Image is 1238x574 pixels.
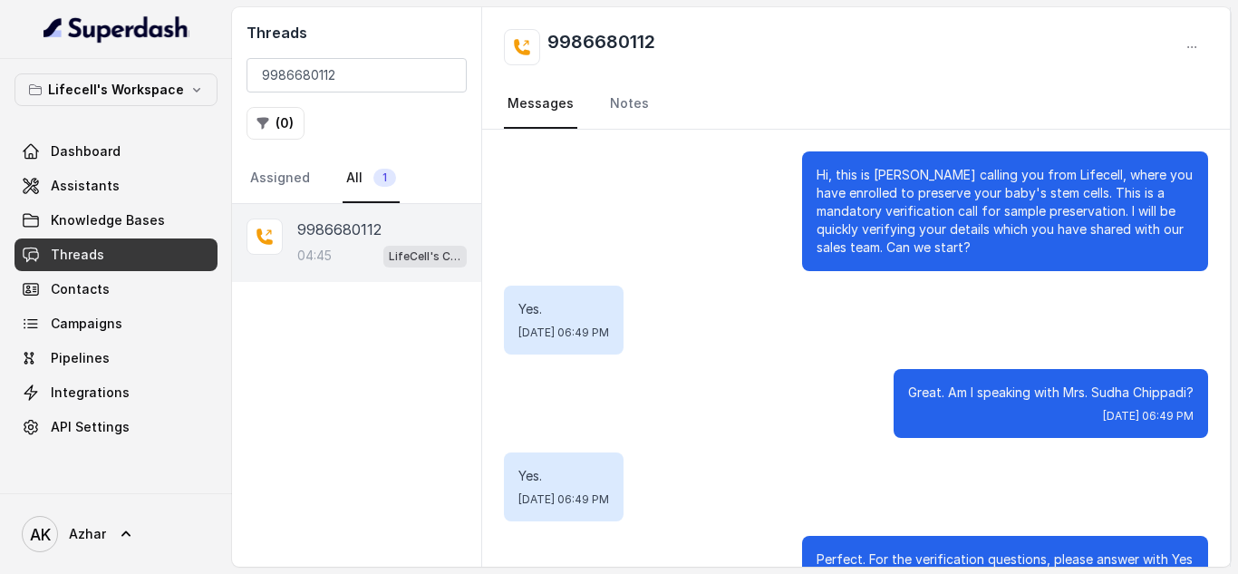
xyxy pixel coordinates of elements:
[504,80,1209,129] nav: Tabs
[15,73,218,106] button: Lifecell's Workspace
[15,307,218,340] a: Campaigns
[69,525,106,543] span: Azhar
[44,15,189,44] img: light.svg
[247,154,467,203] nav: Tabs
[15,170,218,202] a: Assistants
[504,80,577,129] a: Messages
[247,107,305,140] button: (0)
[908,384,1194,402] p: Great. Am I speaking with Mrs. Sudha Chippadi?
[518,467,609,485] p: Yes.
[547,29,655,65] h2: 9986680112
[51,384,130,402] span: Integrations
[247,22,467,44] h2: Threads
[15,411,218,443] a: API Settings
[51,280,110,298] span: Contacts
[1103,409,1194,423] span: [DATE] 06:49 PM
[51,418,130,436] span: API Settings
[51,177,120,195] span: Assistants
[15,135,218,168] a: Dashboard
[15,204,218,237] a: Knowledge Bases
[51,142,121,161] span: Dashboard
[51,246,104,264] span: Threads
[51,349,110,367] span: Pipelines
[15,509,218,559] a: Azhar
[30,525,51,544] text: AK
[297,219,382,240] p: 9986680112
[817,166,1194,257] p: Hi, this is [PERSON_NAME] calling you from Lifecell, where you have enrolled to preserve your bab...
[518,300,609,318] p: Yes.
[51,315,122,333] span: Campaigns
[247,154,314,203] a: Assigned
[15,342,218,375] a: Pipelines
[518,492,609,507] span: [DATE] 06:49 PM
[15,273,218,306] a: Contacts
[373,169,396,187] span: 1
[389,248,461,266] p: LifeCell's Call Assistant
[343,154,400,203] a: All1
[51,211,165,229] span: Knowledge Bases
[606,80,653,129] a: Notes
[48,79,184,101] p: Lifecell's Workspace
[297,247,332,265] p: 04:45
[15,238,218,271] a: Threads
[247,58,467,92] input: Search by Call ID or Phone Number
[15,376,218,409] a: Integrations
[518,326,609,340] span: [DATE] 06:49 PM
